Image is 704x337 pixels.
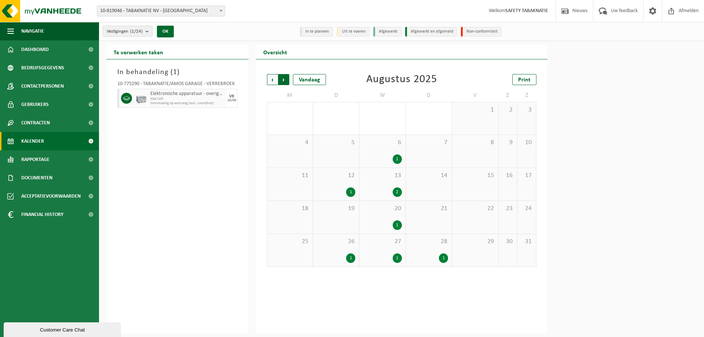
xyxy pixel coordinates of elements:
span: 1 [456,106,494,114]
span: 13 [363,172,401,180]
span: 4 [271,139,309,147]
span: 6 [363,139,401,147]
li: In te plannen [300,27,333,37]
td: M [267,89,313,102]
span: 10-819046 - TABAKNATIE NV - ANTWERPEN [97,6,225,17]
span: 5 [317,139,355,147]
span: 18 [271,205,309,213]
span: 15 [456,172,494,180]
div: 1 [439,253,448,263]
td: Z [517,89,536,102]
span: 10-819046 - TABAKNATIE NV - ANTWERPEN [97,6,225,16]
span: 23 [502,205,513,213]
div: VR [229,94,234,99]
span: 14 [410,172,448,180]
span: Bedrijfsgegevens [21,59,64,77]
span: 16 [502,172,513,180]
iframe: chat widget [4,321,122,337]
span: Contactpersonen [21,77,64,95]
span: 7 [410,139,448,147]
span: Documenten [21,169,52,187]
div: Vandaag [293,74,326,85]
h2: Overzicht [256,45,294,59]
div: 1 [346,253,355,263]
span: 25 [271,238,309,246]
div: 10-775290 - TABAKNATIE/AMOS GARAGE - VERREBROEK [117,81,238,89]
div: 1 [346,187,355,197]
span: 2 [502,106,513,114]
span: Financial History [21,205,63,224]
span: KGA Colli [150,97,225,101]
span: Rapportage [21,150,49,169]
div: 1 [393,253,402,263]
span: Acceptatievoorwaarden [21,187,81,205]
div: Augustus 2025 [366,74,437,85]
span: 1 [173,69,177,76]
span: 27 [363,238,401,246]
td: D [406,89,452,102]
span: 12 [317,172,355,180]
td: W [359,89,406,102]
strong: SAFETY TABAKNATIE [505,8,548,14]
h2: Te verwerken taken [106,45,170,59]
span: 19 [317,205,355,213]
li: Afgewerkt en afgemeld [405,27,457,37]
span: 24 [521,205,532,213]
span: 9 [502,139,513,147]
span: Volgende [278,74,289,85]
button: Vestigingen(1/24) [103,26,153,37]
span: Elektronische apparatuur - overige (OVE) [150,91,225,97]
li: Uit te voeren [337,27,370,37]
span: 29 [456,238,494,246]
span: Navigatie [21,22,44,40]
span: 26 [317,238,355,246]
td: V [452,89,498,102]
div: 1 [393,220,402,230]
span: 8 [456,139,494,147]
a: Print [512,74,536,85]
span: 10 [521,139,532,147]
li: Non-conformiteit [461,27,502,37]
div: 1 [393,154,402,164]
span: 3 [521,106,532,114]
span: 11 [271,172,309,180]
span: Vorige [267,74,278,85]
li: Afgewerkt [373,27,401,37]
div: 26/09 [227,99,236,102]
div: 2 [393,187,402,197]
span: 21 [410,205,448,213]
count: (1/24) [130,29,143,34]
h3: In behandeling ( ) [117,67,238,78]
span: Dashboard [21,40,49,59]
td: D [313,89,359,102]
span: 17 [521,172,532,180]
button: OK [157,26,174,37]
span: Vestigingen [107,26,143,37]
img: PB-LB-0680-HPE-GY-11 [136,93,147,104]
span: Kalender [21,132,44,150]
span: Contracten [21,114,50,132]
span: 28 [410,238,448,246]
span: Print [518,77,531,83]
span: 20 [363,205,401,213]
td: Z [499,89,517,102]
span: 30 [502,238,513,246]
span: 22 [456,205,494,213]
span: Omwisseling op aanvraag (excl. voorrijkost) [150,101,225,106]
span: Gebruikers [21,95,49,114]
span: 31 [521,238,532,246]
